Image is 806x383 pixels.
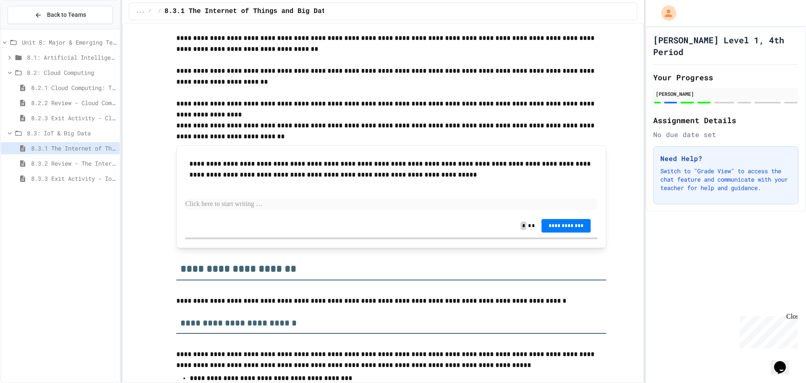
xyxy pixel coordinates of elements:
[136,8,145,15] span: ...
[736,313,798,349] iframe: chat widget
[652,3,678,23] div: My Account
[653,129,798,140] div: No due date set
[27,68,116,77] span: 8.2: Cloud Computing
[47,11,86,19] span: Back to Teams
[27,129,116,137] span: 8.3: IoT & Big Data
[3,3,58,53] div: Chat with us now!Close
[653,34,798,58] h1: [PERSON_NAME] Level 1, 4th Period
[31,159,116,168] span: 8.3.2 Review - The Internet of Things and Big Data
[27,53,116,62] span: 8.1: Artificial Intelligence Basics
[660,153,791,164] h3: Need Help?
[31,174,116,183] span: 8.3.3 Exit Activity - IoT Data Detective Challenge
[653,114,798,126] h2: Assignment Details
[31,98,116,107] span: 8.2.2 Review - Cloud Computing
[22,38,116,47] span: Unit 8: Major & Emerging Technologies
[656,90,796,98] div: [PERSON_NAME]
[653,71,798,83] h2: Your Progress
[8,6,113,24] button: Back to Teams
[165,6,447,16] span: 8.3.1 The Internet of Things and Big Data: Our Connected Digital World
[31,83,116,92] span: 8.2.1 Cloud Computing: Transforming the Digital World
[148,8,151,15] span: /
[660,167,791,192] p: Switch to "Grade View" to access the chat feature and communicate with your teacher for help and ...
[771,349,798,375] iframe: chat widget
[31,144,116,153] span: 8.3.1 The Internet of Things and Big Data: Our Connected Digital World
[31,114,116,122] span: 8.2.3 Exit Activity - Cloud Service Detective
[158,8,161,15] span: /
